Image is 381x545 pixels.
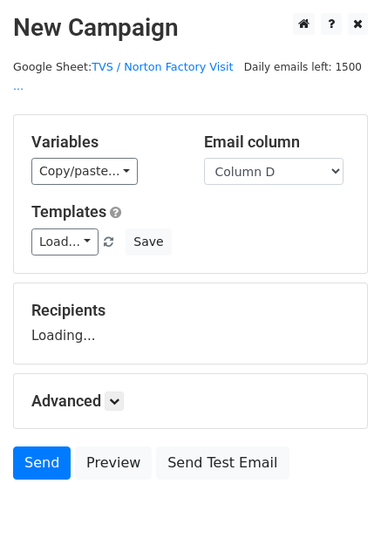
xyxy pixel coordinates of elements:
[126,228,171,255] button: Save
[13,13,368,43] h2: New Campaign
[238,58,368,77] span: Daily emails left: 1500
[13,60,234,93] small: Google Sheet:
[204,133,350,152] h5: Email column
[75,446,152,480] a: Preview
[31,158,138,185] a: Copy/paste...
[31,301,350,320] h5: Recipients
[156,446,289,480] a: Send Test Email
[31,228,99,255] a: Load...
[13,60,234,93] a: TVS / Norton Factory Visit ...
[31,392,350,411] h5: Advanced
[31,301,350,346] div: Loading...
[13,446,71,480] a: Send
[31,202,106,221] a: Templates
[31,133,178,152] h5: Variables
[238,60,368,73] a: Daily emails left: 1500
